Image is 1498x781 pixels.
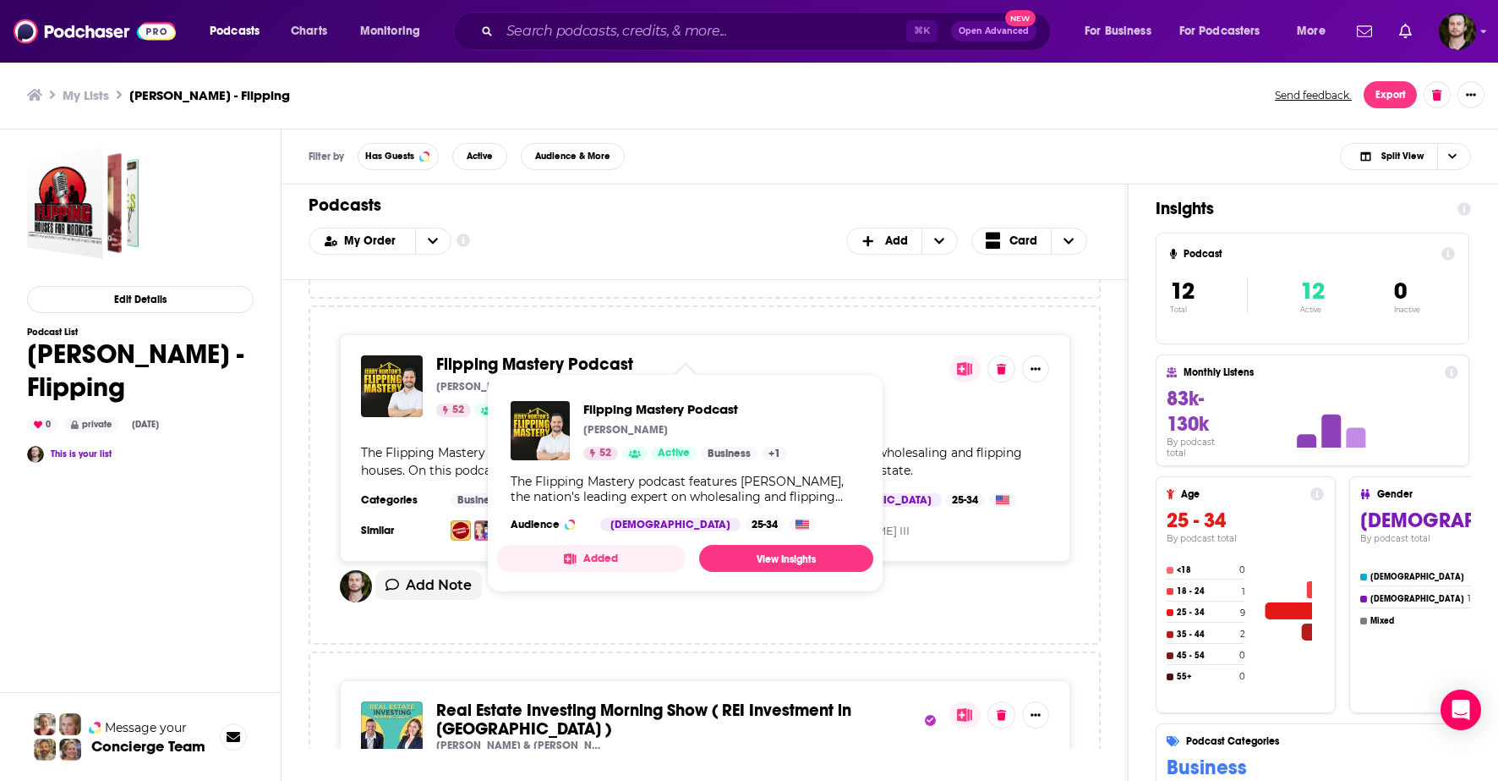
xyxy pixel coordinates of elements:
div: Open Intercom Messenger [1441,690,1481,730]
h1: Podcasts [309,195,1087,216]
h3: My Lists [63,87,109,103]
h1: Insights [1156,198,1444,219]
a: 52 [583,447,618,460]
a: 52 [436,404,471,417]
div: [DEMOGRAPHIC_DATA] [600,518,741,531]
span: Audience & More [535,151,610,161]
div: [DATE] [125,418,166,432]
h4: 35 - 44 [1177,630,1237,640]
h3: Podcast List [27,327,254,338]
h3: Concierge Team [91,738,205,755]
h4: Monthly Listens [1184,366,1437,378]
img: RateMyDeal.com Podcast [451,520,471,541]
a: Flipping Mastery Podcast [511,401,570,460]
div: 25-34 [945,493,985,507]
span: ⌘ K [906,20,938,42]
div: Search podcasts, credits, & more... [469,12,1067,51]
button: Has Guests [358,143,439,170]
h3: Audience [511,518,587,531]
h4: 45 - 54 [1177,651,1236,661]
button: Edit Details [27,286,254,313]
span: 52 [599,445,611,462]
a: Real Estate Advice without the FLUFF - Chicago [474,520,495,541]
a: Active [651,447,697,460]
p: Inactive [1394,305,1420,314]
a: Show additional information [457,233,470,249]
div: The Flipping Mastery podcast features [PERSON_NAME], the nation's leading expert on wholesaling a... [511,474,860,504]
span: Open Advanced [959,27,1029,36]
span: 0 [1394,277,1407,305]
img: Jules Profile [59,713,81,735]
button: Export [1364,81,1417,108]
button: Show More Button [1022,701,1049,729]
input: Search podcasts, credits, & more... [500,18,906,45]
h1: [PERSON_NAME] - Flipping [27,338,254,404]
span: Flipping Mastery Podcast [436,354,633,375]
span: My Order [344,235,402,247]
button: open menu [348,18,442,45]
h4: 9 [1240,608,1245,619]
span: Has Guests [365,151,414,161]
button: open menu [1168,18,1285,45]
h4: Age [1181,488,1304,500]
span: Charts [291,19,327,43]
a: Business [451,493,507,507]
a: +1 [762,447,787,460]
a: View Insights [699,545,873,572]
button: Audience & More [521,143,625,170]
span: For Business [1085,19,1151,43]
button: Show More Button [1022,355,1049,382]
button: open menu [198,18,282,45]
button: Added [497,545,686,572]
button: Show profile menu [1439,13,1476,50]
span: Podcasts [210,19,260,43]
button: open menu [1285,18,1347,45]
h4: [DEMOGRAPHIC_DATA] [1370,594,1464,604]
button: open menu [309,235,415,247]
a: Charts [280,18,337,45]
span: For Podcasters [1179,19,1260,43]
button: Active [452,143,507,170]
span: Card [1009,235,1037,247]
div: 0 [27,417,57,432]
span: Add Note [406,577,472,593]
h4: 0 [1239,650,1245,661]
h4: 10 [1468,593,1477,604]
div: private [64,417,118,432]
img: Sydney Profile [34,713,56,735]
h4: 0 [1239,671,1245,682]
span: New [1005,10,1036,26]
h4: 1 [1242,586,1245,597]
span: Real Estate Investing Morning Show ( REI Investment in [GEOGRAPHIC_DATA] ) [436,700,851,740]
span: Add [885,235,908,247]
a: Real Estate Investing Morning Show ( REI Investment in [GEOGRAPHIC_DATA] ) [436,701,921,739]
h4: [DEMOGRAPHIC_DATA] [1370,572,1470,582]
button: Choose View [971,228,1088,255]
h4: 18 - 24 [1177,586,1238,597]
h4: 2 [1240,629,1245,640]
span: Split View [1381,151,1424,161]
p: [PERSON_NAME] & [PERSON_NAME] [436,739,605,752]
span: Message your [105,719,187,736]
h4: By podcast total [1167,533,1324,544]
button: + Add [846,228,958,255]
h2: Choose List sort [309,228,451,255]
button: Choose View [1340,143,1471,170]
span: The Flipping Mastery podcast features [PERSON_NAME], the nation's leading expert on wholesaling a... [361,445,1022,478]
a: Show notifications dropdown [1350,17,1379,46]
h3: Similar [361,524,437,537]
img: Real Estate Investing Morning Show ( REI Investment in Canada ) [361,701,423,763]
img: Flipping Mastery Podcast [361,355,423,417]
span: Logged in as OutlierAudio [1439,13,1476,50]
h4: By podcast total [1167,437,1236,459]
h4: 0 [1239,564,1245,575]
h4: Podcast Categories [1186,735,1497,747]
a: Flipping Mastery Podcast [583,401,787,417]
div: 25-34 [745,518,785,531]
h4: <18 [1177,565,1236,575]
